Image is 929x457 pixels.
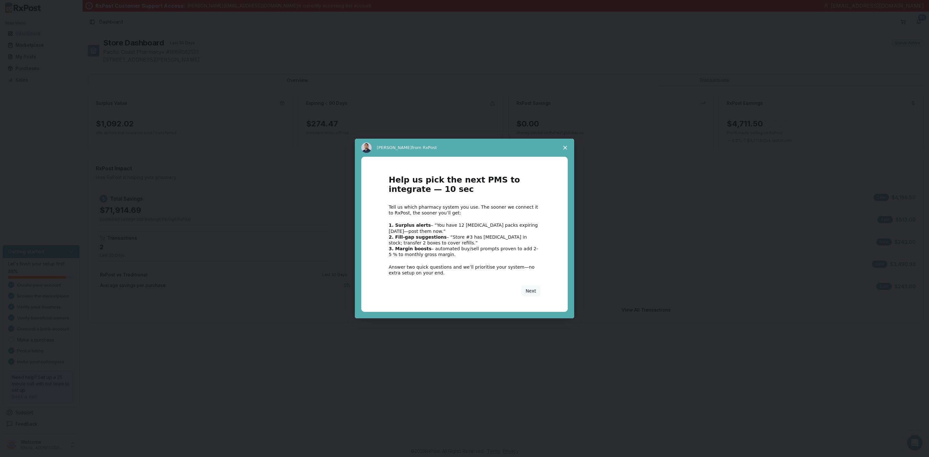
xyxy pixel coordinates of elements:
span: from RxPost [412,145,437,150]
span: [PERSON_NAME] [377,145,412,150]
span: Close survey [556,139,574,157]
img: Profile image for Manuel [361,143,372,153]
b: 3. Margin boosts [389,246,432,251]
div: Answer two quick questions and we’ll prioritise your system—no extra setup on your end. [389,264,540,276]
button: Next [521,285,540,296]
b: 1. Surplus alerts [389,223,431,228]
div: – “You have 12 [MEDICAL_DATA] packs expiring [DATE]—post them now.” [389,222,540,234]
h1: Help us pick the next PMS to integrate — 10 sec [389,175,540,198]
div: Tell us which pharmacy system you use. The sooner we connect it to RxPost, the sooner you’ll get: [389,204,540,216]
div: – automated buy/sell prompts proven to add 2-5 % to monthly gross margin. [389,246,540,257]
b: 2. Fill-gap suggestions [389,234,447,240]
div: – “Store #3 has [MEDICAL_DATA] in stock; transfer 2 boxes to cover refills.” [389,234,540,246]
